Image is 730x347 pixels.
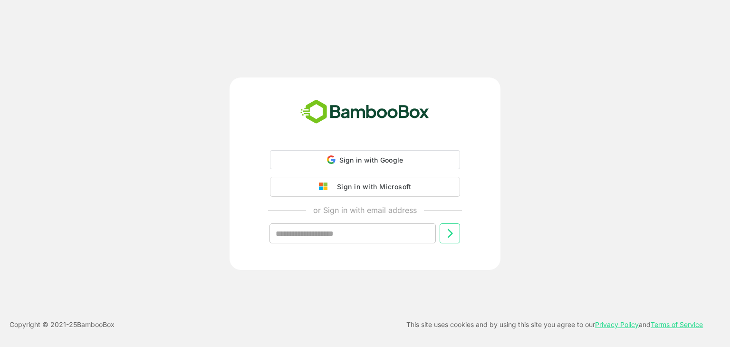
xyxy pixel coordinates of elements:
[270,150,460,169] div: Sign in with Google
[319,183,332,191] img: google
[339,156,403,164] span: Sign in with Google
[313,204,417,216] p: or Sign in with email address
[295,96,434,128] img: bamboobox
[651,320,703,328] a: Terms of Service
[270,177,460,197] button: Sign in with Microsoft
[406,319,703,330] p: This site uses cookies and by using this site you agree to our and
[10,319,115,330] p: Copyright © 2021- 25 BambooBox
[595,320,639,328] a: Privacy Policy
[332,181,411,193] div: Sign in with Microsoft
